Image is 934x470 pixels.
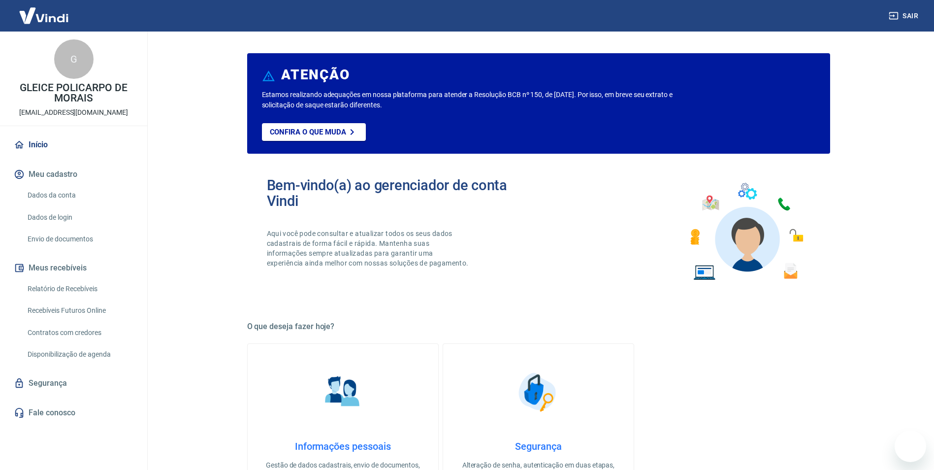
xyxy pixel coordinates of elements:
[267,177,539,209] h2: Bem-vindo(a) ao gerenciador de conta Vindi
[895,431,926,462] iframe: Botão para abrir a janela de mensagens, conversa em andamento
[24,323,135,343] a: Contratos com credores
[24,229,135,249] a: Envio de documentos
[514,368,563,417] img: Segurança
[12,402,135,424] a: Fale conosco
[267,229,471,268] p: Aqui você pode consultar e atualizar todos os seus dados cadastrais de forma fácil e rápida. Mant...
[19,107,128,118] p: [EMAIL_ADDRESS][DOMAIN_NAME]
[12,257,135,279] button: Meus recebíveis
[8,83,139,103] p: GLEICE POLICARPO DE MORAIS
[318,368,367,417] img: Informações pessoais
[12,134,135,156] a: Início
[262,90,705,110] p: Estamos realizando adequações em nossa plataforma para atender a Resolução BCB nº 150, de [DATE]....
[459,440,618,452] h4: Segurança
[24,207,135,228] a: Dados de login
[270,128,346,136] p: Confira o que muda
[24,279,135,299] a: Relatório de Recebíveis
[681,177,810,286] img: Imagem de um avatar masculino com diversos icones exemplificando as funcionalidades do gerenciado...
[12,0,76,31] img: Vindi
[247,322,830,332] h5: O que deseja fazer hoje?
[24,301,135,321] a: Recebíveis Futuros Online
[263,440,422,452] h4: Informações pessoais
[281,70,350,80] h6: ATENÇÃO
[262,123,366,141] a: Confira o que muda
[24,344,135,365] a: Disponibilização de agenda
[12,164,135,185] button: Meu cadastro
[12,372,135,394] a: Segurança
[24,185,135,205] a: Dados da conta
[887,7,922,25] button: Sair
[54,39,94,79] div: G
